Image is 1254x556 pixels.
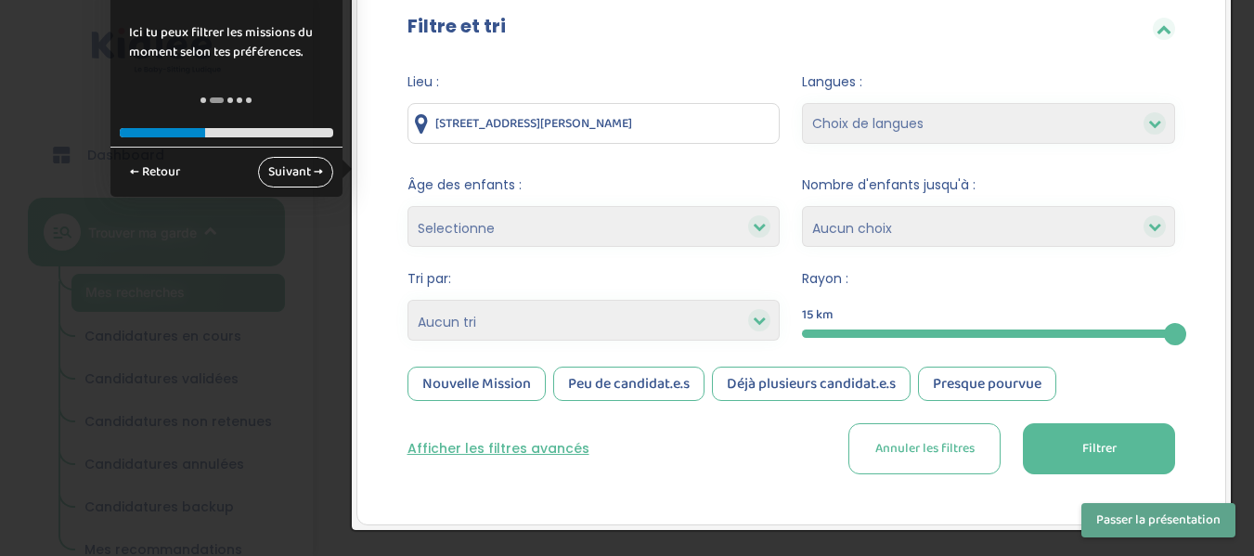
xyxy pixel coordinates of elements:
div: Ici tu peux filtrer les missions du moment selon tes préférences. [110,5,343,81]
span: Tri par: [407,269,781,289]
span: 15 km [802,305,834,325]
input: Ville ou code postale [407,103,781,144]
span: Annuler les filtres [875,439,975,459]
div: Peu de candidat.e.s [553,367,705,401]
button: Passer la présentation [1081,503,1235,537]
div: Nouvelle Mission [407,367,546,401]
button: Annuler les filtres [848,423,1001,474]
a: Suivant → [258,157,333,187]
span: Nombre d'enfants jusqu'à : [802,175,1175,195]
a: ← Retour [120,157,190,187]
span: Langues : [802,72,1175,92]
span: Filtrer [1082,439,1117,459]
span: Âge des enfants : [407,175,781,195]
button: Filtrer [1023,423,1175,474]
button: Afficher les filtres avancés [407,439,589,459]
span: Rayon : [802,269,1175,289]
span: Lieu : [407,72,781,92]
label: Filtre et tri [407,12,506,40]
div: Déjà plusieurs candidat.e.s [712,367,911,401]
div: Presque pourvue [918,367,1056,401]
